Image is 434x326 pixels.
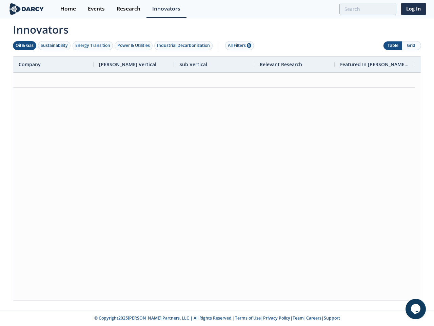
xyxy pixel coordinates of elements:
[306,315,321,321] a: Careers
[179,61,207,68] span: Sub Vertical
[263,315,290,321] a: Privacy Policy
[324,315,340,321] a: Support
[260,61,302,68] span: Relevant Research
[115,41,153,50] button: Power & Utilities
[152,6,180,12] div: Innovators
[228,42,251,49] div: All Filters
[19,61,41,68] span: Company
[8,19,426,37] span: Innovators
[99,61,156,68] span: [PERSON_NAME] Vertical
[13,41,36,50] button: Oil & Gas
[88,6,105,12] div: Events
[154,41,213,50] button: Industrial Decarbonization
[60,6,76,12] div: Home
[9,315,425,321] p: © Copyright 2025 [PERSON_NAME] Partners, LLC | All Rights Reserved | | | | |
[38,41,71,50] button: Sustainability
[16,42,34,49] div: Oil & Gas
[247,43,251,48] span: 5
[406,299,427,319] iframe: chat widget
[293,315,304,321] a: Team
[340,61,410,68] span: Featured In [PERSON_NAME] Live
[402,41,421,50] button: Grid
[383,41,402,50] button: Table
[157,42,210,49] div: Industrial Decarbonization
[117,6,140,12] div: Research
[41,42,68,49] div: Sustainability
[75,42,110,49] div: Energy Transition
[117,42,150,49] div: Power & Utilities
[8,3,45,15] img: logo-wide.svg
[401,3,426,15] a: Log In
[225,41,254,50] button: All Filters 5
[235,315,261,321] a: Terms of Use
[339,3,396,15] input: Advanced Search
[73,41,113,50] button: Energy Transition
